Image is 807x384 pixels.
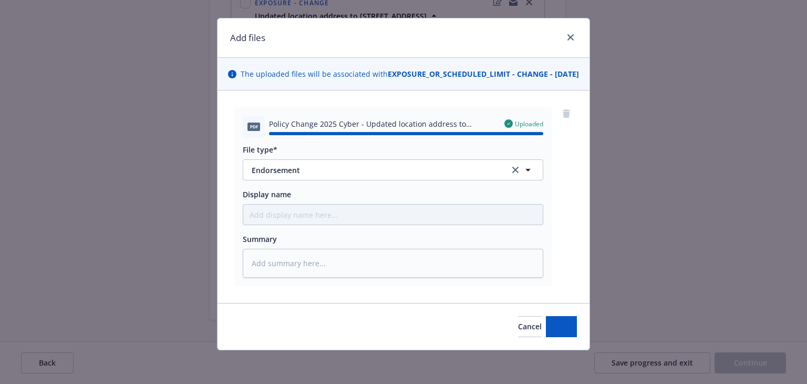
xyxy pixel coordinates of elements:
span: Uploaded [515,119,543,128]
span: Endorsement [252,165,495,176]
span: Cancel [518,321,542,331]
strong: EXPOSURE_OR_SCHEDULED_LIMIT - CHANGE - [DATE] [388,69,579,79]
a: clear selection [509,164,522,176]
span: Add files [546,321,577,331]
input: Add display name here... [243,205,543,225]
h1: Add files [230,31,265,45]
button: Add files [546,316,577,337]
span: Policy Change 2025 Cyber - Updated location address to [STREET_ADDRESS]pdf [269,118,496,129]
span: Display name [243,189,291,199]
a: remove [560,107,573,120]
span: File type* [243,145,277,155]
a: close [564,31,577,44]
button: Cancel [518,316,542,337]
button: Endorsementclear selection [243,159,543,180]
span: The uploaded files will be associated with [241,68,579,79]
span: pdf [247,123,260,130]
span: Summary [243,234,277,244]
